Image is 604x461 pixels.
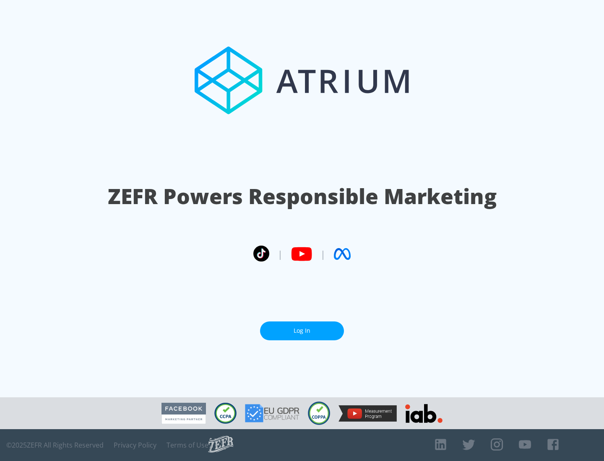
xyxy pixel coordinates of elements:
img: Facebook Marketing Partner [161,403,206,424]
img: COPPA Compliant [308,401,330,425]
img: IAB [405,404,443,423]
img: CCPA Compliant [214,403,237,424]
h1: ZEFR Powers Responsible Marketing [108,182,497,211]
span: © 2025 ZEFR All Rights Reserved [6,441,104,449]
a: Terms of Use [167,441,208,449]
a: Privacy Policy [114,441,156,449]
span: | [278,248,283,260]
a: Log In [260,321,344,340]
img: YouTube Measurement Program [338,405,397,422]
span: | [320,248,325,260]
img: GDPR Compliant [245,404,299,422]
